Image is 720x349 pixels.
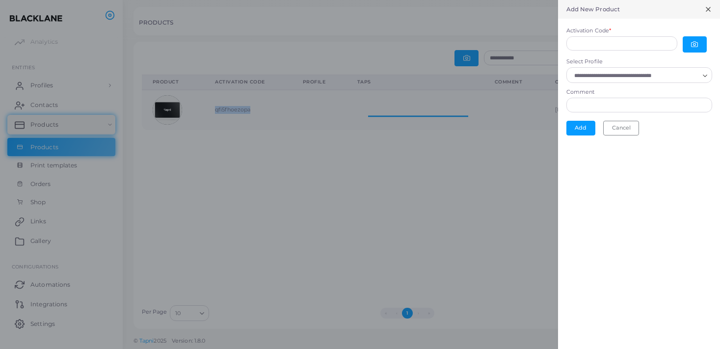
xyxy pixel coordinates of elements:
[566,58,712,66] label: Select Profile
[566,6,620,13] h5: Add New Product
[566,88,595,96] label: Comment
[603,121,639,135] button: Cancel
[566,27,612,35] label: Activation Code
[571,70,699,81] input: Search for option
[566,121,595,135] button: Add
[566,67,712,83] div: Search for option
